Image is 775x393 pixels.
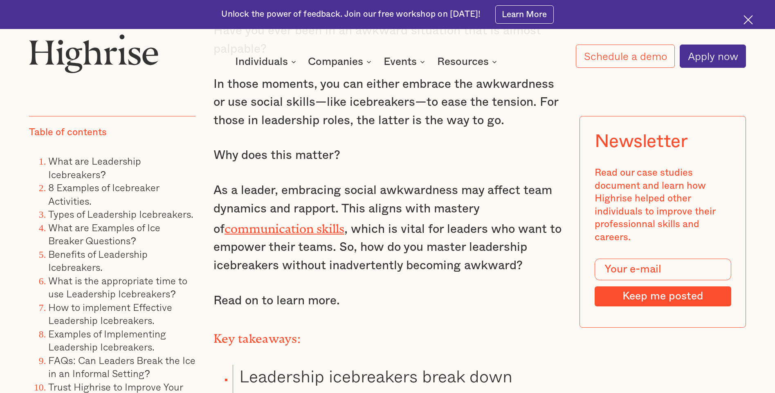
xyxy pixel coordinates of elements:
[437,57,499,67] div: Resources
[48,246,148,275] a: Benefits of Leadership Icebreakers.
[308,57,363,67] div: Companies
[594,258,731,280] input: Your e-mail
[48,353,195,381] a: FAQs: Can Leaders Break the Ice in an Informal Setting?
[576,45,675,68] a: Schedule a demo
[213,146,562,164] p: Why does this matter?
[384,57,427,67] div: Events
[48,326,166,354] a: Examples of Implementing Leadership Icebreakers.
[235,57,288,67] div: Individuals
[48,273,187,301] a: What is the appropriate time to use Leadership Icebreakers?
[744,15,753,25] img: Cross icon
[495,5,554,24] a: Learn More
[48,154,141,182] a: What are Leadership Icebreakers?
[308,57,374,67] div: Companies
[213,292,562,310] p: Read on to learn more.
[48,180,159,208] a: 8 Examples of Icebreaker Activities.
[221,9,481,20] div: Unlock the power of feedback. Join our free workshop on [DATE]!
[680,45,746,68] a: Apply now
[594,258,731,306] form: Modal Form
[213,181,562,275] p: As a leader, embracing social awkwardness may affect team dynamics and rapport. This aligns with ...
[48,220,160,248] a: What are Examples of Ice Breaker Questions?
[29,34,159,73] img: Highrise logo
[437,57,489,67] div: Resources
[235,57,299,67] div: Individuals
[48,299,172,328] a: How to implement Effective Leadership Icebreakers.
[48,207,193,221] a: Types of Leadership Icebreakers.
[29,126,107,139] div: Table of contents
[225,222,344,230] a: communication skills
[213,75,562,130] p: In those moments, you can either embrace the awkwardness or use social skills—like icebreakers—to...
[213,332,301,339] strong: Key takeaways:
[594,286,731,306] input: Keep me posted
[384,57,417,67] div: Events
[594,167,731,244] div: Read our case studies document and learn how Highrise helped other individuals to improve their p...
[594,131,687,152] div: Newsletter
